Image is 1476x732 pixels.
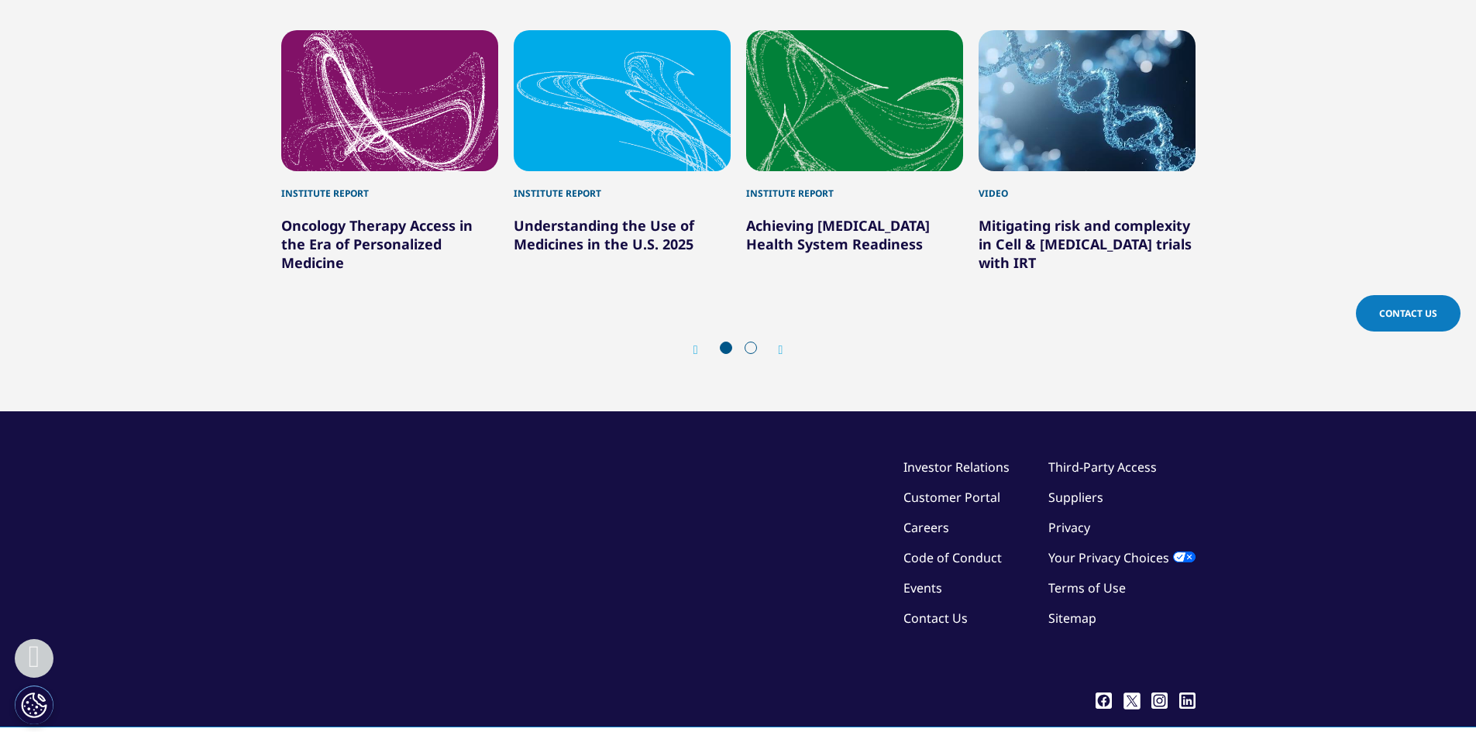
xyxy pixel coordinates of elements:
[1379,307,1437,320] span: Contact Us
[746,30,963,272] div: 3 / 6
[903,610,968,627] a: Contact Us
[1048,610,1096,627] a: Sitemap
[763,342,783,357] div: Next slide
[514,216,694,253] a: Understanding the Use of Medicines in the U.S. 2025
[1048,459,1157,476] a: Third-Party Access
[281,171,498,201] div: Institute Report
[979,30,1196,272] div: 4 / 6
[281,216,473,272] a: Oncology Therapy Access in the Era of Personalized Medicine
[514,30,731,272] div: 2 / 6
[903,459,1010,476] a: Investor Relations
[15,686,53,724] button: Cookies Settings
[693,342,714,357] div: Previous slide
[1048,489,1103,506] a: Suppliers
[746,216,930,253] a: Achieving [MEDICAL_DATA] Health System Readiness
[514,171,731,201] div: Institute Report
[746,171,963,201] div: Institute Report
[903,549,1002,566] a: Code of Conduct
[1048,549,1196,566] a: Your Privacy Choices
[979,216,1192,272] a: Mitigating risk and complexity in Cell & [MEDICAL_DATA] trials with IRT
[903,579,942,596] a: Events
[281,30,498,272] div: 1 / 6
[1048,519,1090,536] a: Privacy
[903,519,949,536] a: Careers
[1048,579,1126,596] a: Terms of Use
[979,171,1196,201] div: Video
[1356,295,1461,332] a: Contact Us
[903,489,1000,506] a: Customer Portal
